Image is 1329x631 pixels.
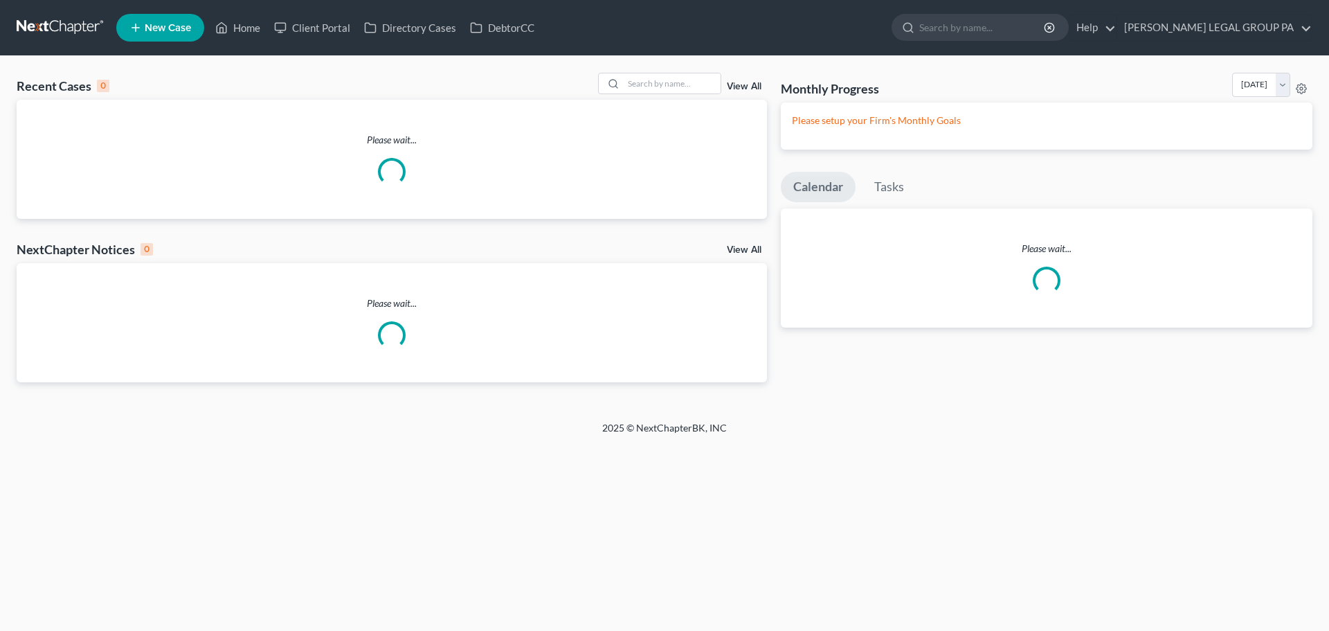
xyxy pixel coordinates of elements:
span: New Case [145,23,191,33]
h3: Monthly Progress [781,80,879,97]
p: Please setup your Firm's Monthly Goals [792,114,1301,127]
a: Directory Cases [357,15,463,40]
a: Help [1069,15,1116,40]
a: View All [727,82,761,91]
div: 2025 © NextChapterBK, INC [270,421,1059,446]
div: NextChapter Notices [17,241,153,258]
input: Search by name... [624,73,721,94]
a: Client Portal [267,15,357,40]
div: Recent Cases [17,78,109,94]
a: [PERSON_NAME] LEGAL GROUP PA [1117,15,1312,40]
a: View All [727,245,761,255]
a: Calendar [781,172,856,202]
p: Please wait... [781,242,1312,256]
div: 0 [97,80,109,92]
p: Please wait... [17,296,767,310]
a: Tasks [862,172,916,202]
input: Search by name... [919,15,1046,40]
a: Home [208,15,267,40]
p: Please wait... [17,133,767,147]
a: DebtorCC [463,15,541,40]
div: 0 [141,243,153,256]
